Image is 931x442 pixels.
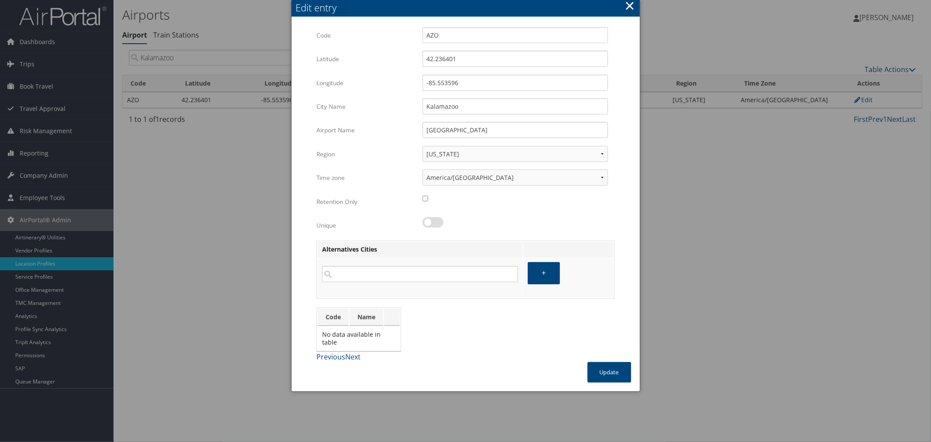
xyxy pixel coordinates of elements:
label: Region [316,146,416,162]
label: Airport Name [316,122,416,138]
th: Code: activate to sort column ascending [318,309,349,326]
button: + [528,262,560,284]
label: Code [316,27,416,44]
a: Next [345,352,361,362]
th: Alternatives Cities [318,242,522,258]
label: Latitude [316,51,416,67]
th: Name: activate to sort column ascending [350,309,383,326]
div: Edit entry [296,1,640,14]
label: City Name [316,98,416,115]
button: Update [587,362,631,383]
a: Previous [316,352,345,362]
label: Unique [316,217,416,234]
td: No data available in table [318,327,400,350]
th: : activate to sort column ascending [384,309,400,326]
label: Longitude [316,75,416,91]
label: Time zone [316,169,416,186]
label: Retention Only [316,193,416,210]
